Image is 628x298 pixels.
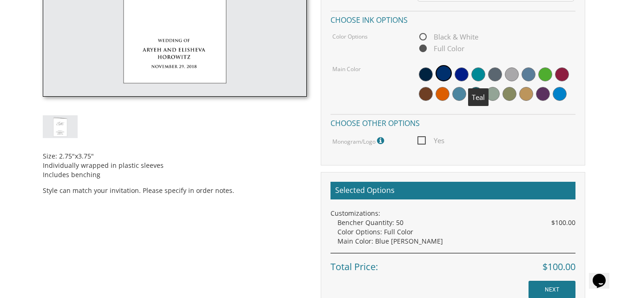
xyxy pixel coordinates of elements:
[337,227,575,237] div: Color Options: Full Color
[417,135,444,146] span: Yes
[589,261,619,289] iframe: chat widget
[417,43,464,54] span: Full Color
[331,253,575,274] div: Total Price:
[332,65,361,73] label: Main Color
[43,152,307,161] li: Size: 2.75"x3.75"
[43,161,307,170] li: Individually wrapped in plastic sleeves
[551,218,575,227] span: $100.00
[331,11,575,27] h4: Choose ink options
[43,170,307,179] li: Includes benching
[331,114,575,130] h4: Choose other options
[331,182,575,199] h2: Selected Options
[332,33,368,40] label: Color Options
[542,260,575,274] span: $100.00
[337,237,575,246] div: Main Color: Blue [PERSON_NAME]
[43,138,307,195] div: Style can match your invitation. Please specify in order notes.
[417,31,478,43] span: Black & White
[43,115,78,138] img: cardstock-mm-style9.jpg
[337,218,575,227] div: Bencher Quantity: 50
[331,209,575,218] div: Customizations:
[332,135,386,147] label: Monogram/Logo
